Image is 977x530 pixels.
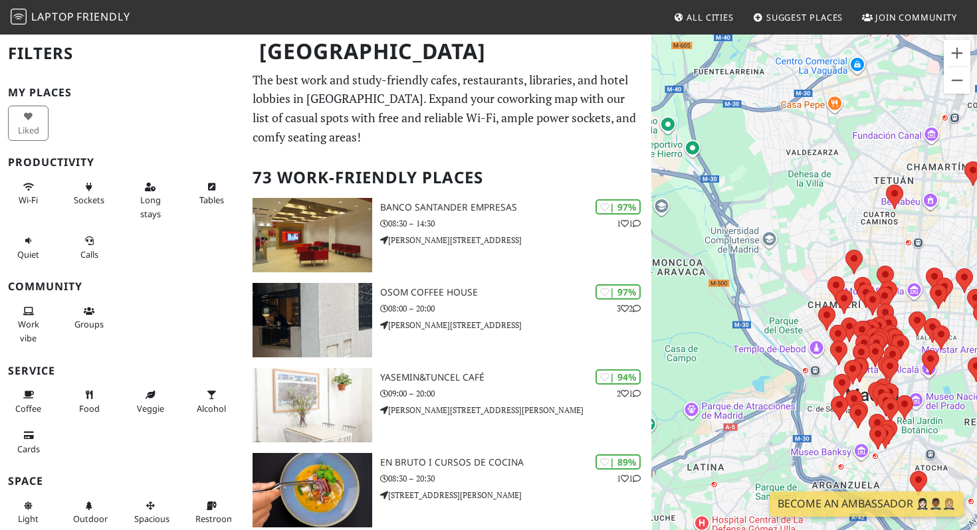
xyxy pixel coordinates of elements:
[76,9,130,24] span: Friendly
[18,513,39,525] span: Natural light
[668,5,739,29] a: All Cities
[380,302,651,315] p: 08:00 – 20:00
[8,424,49,460] button: Cards
[245,198,652,272] a: Banco Santander Empresas | 97% 11 Banco Santander Empresas 08:30 – 14:30 [PERSON_NAME][STREET_ADD...
[380,489,651,501] p: [STREET_ADDRESS][PERSON_NAME]
[380,217,651,230] p: 08:30 – 14:30
[944,40,970,66] button: Zoom in
[8,365,237,377] h3: Service
[857,5,962,29] a: Join Community
[69,300,110,335] button: Groups
[8,475,237,487] h3: Space
[8,230,49,265] button: Quiet
[380,472,651,485] p: 08:30 – 20:30
[199,194,224,206] span: Work-friendly tables
[8,86,237,99] h3: My Places
[596,199,641,215] div: | 97%
[191,176,232,211] button: Tables
[195,513,235,525] span: Restroom
[18,318,39,343] span: People working
[80,248,98,260] span: Video/audio calls
[380,202,651,213] h3: Banco Santander Empresas
[73,513,108,525] span: Outdoor area
[770,491,964,517] a: Become an Ambassador 🤵🏻‍♀️🤵🏾‍♂️🤵🏼‍♀️
[253,70,644,147] p: The best work and study-friendly cafes, restaurants, libraries, and hotel lobbies in [GEOGRAPHIC_...
[137,402,164,414] span: Veggie
[130,495,171,530] button: Spacious
[380,404,651,416] p: [PERSON_NAME][STREET_ADDRESS][PERSON_NAME]
[245,453,652,527] a: EN BRUTO I CURSOS DE COCINA | 89% 11 EN BRUTO I CURSOS DE COCINA 08:30 – 20:30 [STREET_ADDRESS][P...
[130,176,171,224] button: Long stays
[596,369,641,385] div: | 94%
[617,302,641,315] p: 3 2
[11,6,130,29] a: LaptopFriendly LaptopFriendly
[766,11,843,23] span: Suggest Places
[596,284,641,300] div: | 97%
[253,198,372,272] img: Banco Santander Empresas
[253,157,644,198] h2: 73 Work-Friendly Places
[8,384,49,419] button: Coffee
[69,495,110,530] button: Outdoor
[11,9,27,25] img: LaptopFriendly
[249,33,649,70] h1: [GEOGRAPHIC_DATA]
[380,372,651,383] h3: yasemin&tuncel café
[134,513,169,525] span: Spacious
[8,156,237,169] h3: Productivity
[15,402,41,414] span: Coffee
[8,176,49,211] button: Wi-Fi
[617,217,641,230] p: 1 1
[596,454,641,470] div: | 89%
[17,248,39,260] span: Quiet
[69,384,110,419] button: Food
[617,472,641,485] p: 1 1
[8,33,237,74] h2: Filters
[8,280,237,293] h3: Community
[79,402,100,414] span: Food
[875,11,957,23] span: Join Community
[69,230,110,265] button: Calls
[380,387,651,400] p: 09:00 – 20:00
[197,402,226,414] span: Alcohol
[245,368,652,442] a: yasemin&tuncel café | 94% 21 yasemin&tuncel café 09:00 – 20:00 [PERSON_NAME][STREET_ADDRESS][PERS...
[380,319,651,331] p: [PERSON_NAME][STREET_ADDRESS]
[617,387,641,400] p: 2 1
[253,453,372,527] img: EN BRUTO I CURSOS DE COCINA
[253,368,372,442] img: yasemin&tuncel café
[74,318,104,330] span: Group tables
[748,5,849,29] a: Suggest Places
[19,194,38,206] span: Stable Wi-Fi
[253,283,372,357] img: Osom Coffee House
[191,495,232,530] button: Restroom
[74,194,104,206] span: Power sockets
[380,287,651,298] h3: Osom Coffee House
[687,11,734,23] span: All Cities
[380,234,651,246] p: [PERSON_NAME][STREET_ADDRESS]
[944,67,970,94] button: Zoom out
[245,283,652,357] a: Osom Coffee House | 97% 32 Osom Coffee House 08:00 – 20:00 [PERSON_NAME][STREET_ADDRESS]
[140,194,161,219] span: Long stays
[31,9,74,24] span: Laptop
[8,495,49,530] button: Light
[130,384,171,419] button: Veggie
[17,443,40,455] span: Credit cards
[191,384,232,419] button: Alcohol
[8,300,49,349] button: Work vibe
[380,457,651,468] h3: EN BRUTO I CURSOS DE COCINA
[69,176,110,211] button: Sockets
